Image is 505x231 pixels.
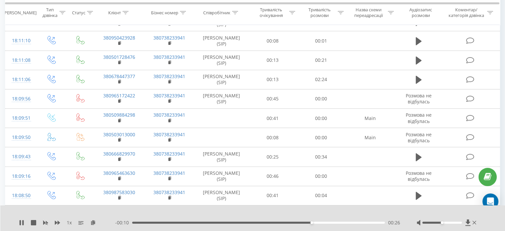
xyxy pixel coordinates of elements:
div: Статус [72,10,85,15]
div: 18:09:56 [12,92,30,105]
td: [PERSON_NAME] (SIP) [195,51,249,70]
td: 00:00 [297,89,345,108]
a: 380965463630 [103,170,135,176]
a: 380738233941 [153,73,185,79]
span: 1 x [67,219,72,226]
div: 18:08:50 [12,189,30,202]
a: 380965172422 [103,92,135,99]
a: 380738233941 [153,35,185,41]
span: - 00:10 [115,219,132,226]
div: Open Intercom Messenger [482,193,498,209]
td: [PERSON_NAME] (SIP) [195,167,249,186]
a: 380738233941 [153,54,185,60]
span: 00:26 [388,219,400,226]
td: 00:08 [249,31,297,51]
div: 18:09:51 [12,112,30,125]
div: 18:11:10 [12,34,30,47]
td: 00:41 [249,109,297,128]
td: [PERSON_NAME] (SIP) [195,147,249,167]
div: Назва схеми переадресації [351,7,386,18]
a: 380738233941 [153,92,185,99]
a: 380738233941 [153,131,185,138]
td: 00:25 [249,147,297,167]
div: 18:11:06 [12,73,30,86]
a: 380950423928 [103,35,135,41]
div: Accessibility label [441,221,443,224]
td: 00:13 [249,51,297,70]
div: Коментар/категорія дзвінка [447,7,485,18]
span: Розмова не відбулась [406,92,432,105]
td: 00:01 [297,31,345,51]
td: 00:00 [297,128,345,147]
a: 380503013000 [103,131,135,138]
div: Accessibility label [310,221,313,224]
td: 00:08 [249,128,297,147]
div: Бізнес номер [151,10,178,15]
div: Тривалість розмови [303,7,336,18]
td: 00:34 [297,147,345,167]
td: 00:41 [249,186,297,205]
a: 380678447377 [103,73,135,79]
a: 380666829970 [103,151,135,157]
td: [PERSON_NAME] (SIP) [195,70,249,89]
td: 00:21 [297,51,345,70]
td: 00:00 [297,167,345,186]
span: Розмова не відбулась [406,131,432,144]
td: 00:13 [249,70,297,89]
div: Тривалість очікування [255,7,288,18]
td: Main [345,128,395,147]
td: 02:24 [297,70,345,89]
a: 380738233941 [153,189,185,195]
a: 380501728476 [103,54,135,60]
a: 380738233941 [153,112,185,118]
td: [PERSON_NAME] (SIP) [195,31,249,51]
a: 380987583030 [103,189,135,195]
div: 18:09:16 [12,170,30,183]
span: Розмова не відбулась [406,170,432,182]
td: 00:00 [297,109,345,128]
td: 00:45 [249,89,297,108]
a: 380738233941 [153,170,185,176]
div: 18:09:43 [12,150,30,163]
div: Тип дзвінка [42,7,57,18]
div: Клієнт [108,10,121,15]
td: [PERSON_NAME] (SIP) [195,89,249,108]
div: 18:09:50 [12,131,30,144]
a: 380509884298 [103,112,135,118]
div: [PERSON_NAME] [3,10,37,15]
td: 00:04 [297,186,345,205]
a: 380738233941 [153,151,185,157]
td: Main [345,109,395,128]
div: Співробітник [203,10,230,15]
td: [PERSON_NAME] (SIP) [195,186,249,205]
span: Розмова не відбулась [406,112,432,124]
div: 18:11:08 [12,54,30,67]
td: 00:46 [249,167,297,186]
div: Аудіозапис розмови [401,7,440,18]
